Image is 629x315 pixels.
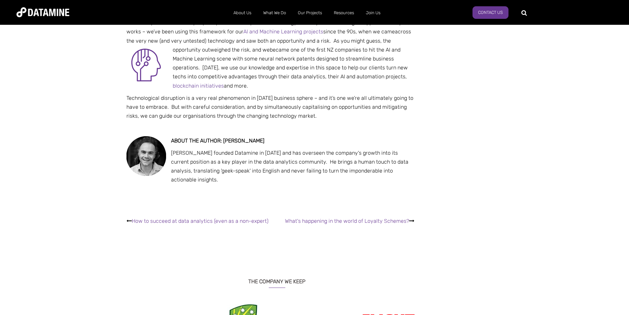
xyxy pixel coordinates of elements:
[171,150,408,183] span: [PERSON_NAME] founded Datamine in [DATE] and has overseen the company's growth into its current p...
[360,4,386,21] a: Join Us
[126,270,428,288] h3: THE COMPANY WE KEEP
[328,4,360,21] a: Resources
[224,83,248,89] span: and more.
[173,83,224,89] a: blockchain initiatives
[126,45,166,85] img: AI
[171,138,264,144] span: ABOUT THE AUTHOR: [PERSON_NAME]
[126,9,414,90] p: As you can imagine, this is a time-consuming and potentially uncomfortable proc
[126,28,411,89] span: since the 90s, when we came
[227,4,257,21] a: About Us
[126,28,411,80] span: across the very new (and very untested) technology and saw both an opportunity and a risk. As you...
[285,218,409,224] a: What's happening in the world of Loyalty Schemes?
[126,136,166,176] img: Paul image
[243,28,323,35] a: AI and Machine Learning projects
[132,218,268,224] a: How to succeed at data analytics (even as a non-expert)
[257,4,292,21] a: What We Do
[126,94,414,121] p: Technological disruption is a very real phenomenon in [DATE] business sphere – and it’s one we’re...
[472,6,508,19] a: Contact Us
[292,4,328,21] a: Our Projects
[17,7,69,17] img: Datamine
